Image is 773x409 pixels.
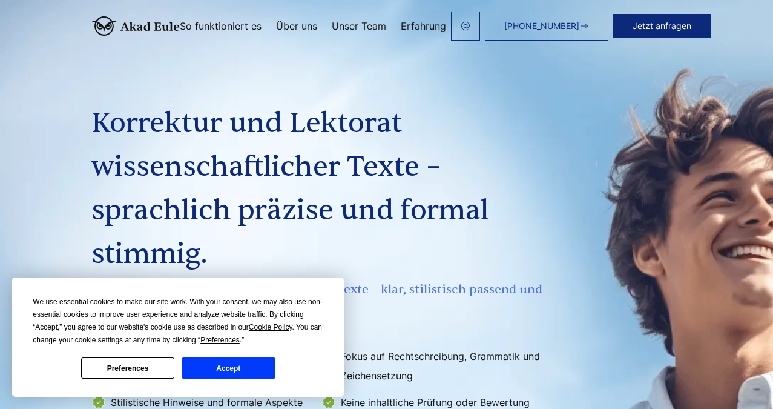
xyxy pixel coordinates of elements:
button: Jetzt anfragen [613,14,711,38]
a: Unser Team [332,21,386,31]
li: Fokus auf Rechtschreibung, Grammatik und Zeichensetzung [321,347,544,385]
a: Erfahrung [401,21,446,31]
span: [PHONE_NUMBER] [504,21,579,31]
img: logo [91,16,180,36]
img: email [461,21,470,31]
button: Preferences [81,357,174,379]
a: Über uns [276,21,317,31]
a: [PHONE_NUMBER] [485,12,608,41]
a: So funktioniert es [180,21,262,31]
span: Cookie Policy [249,323,292,331]
div: Cookie Consent Prompt [12,278,344,397]
h1: Korrektur und Lektorat wissenschaftlicher Texte – sprachlich präzise und formal stimmig. [91,102,547,276]
button: Accept [182,357,275,379]
span: Preferences [200,336,240,344]
div: We use essential cookies to make our site work. With your consent, we may also use non-essential ... [33,296,323,347]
